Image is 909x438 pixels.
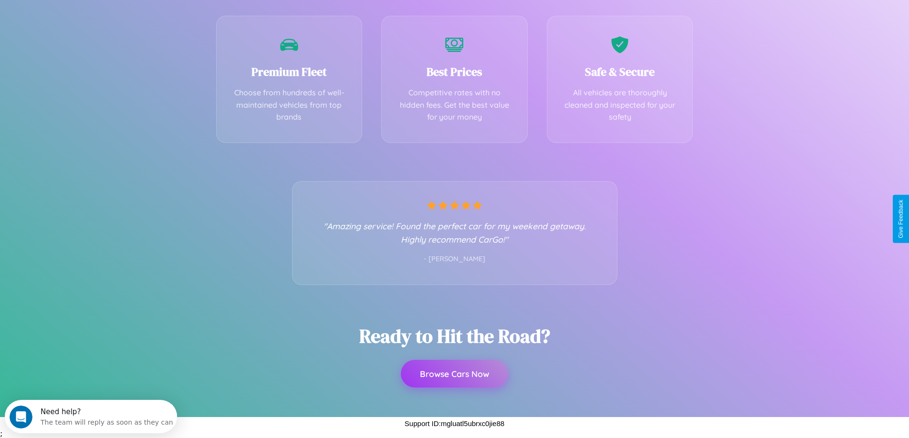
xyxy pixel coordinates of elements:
[312,219,598,246] p: "Amazing service! Found the perfect car for my weekend getaway. Highly recommend CarGo!"
[405,417,504,430] p: Support ID: mgluatl5ubrxc0jie88
[562,64,679,80] h3: Safe & Secure
[396,64,513,80] h3: Best Prices
[36,8,168,16] div: Need help?
[312,253,598,265] p: - [PERSON_NAME]
[898,200,904,238] div: Give Feedback
[401,360,508,387] button: Browse Cars Now
[231,64,348,80] h3: Premium Fleet
[10,406,32,428] iframe: Intercom live chat
[231,87,348,123] p: Choose from hundreds of well-maintained vehicles from top brands
[396,87,513,123] p: Competitive rates with no hidden fees. Get the best value for your money
[36,16,168,26] div: The team will reply as soon as they can
[562,87,679,123] p: All vehicles are thoroughly cleaned and inspected for your safety
[5,400,177,433] iframe: Intercom live chat discovery launcher
[4,4,178,30] div: Open Intercom Messenger
[359,323,550,349] h2: Ready to Hit the Road?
